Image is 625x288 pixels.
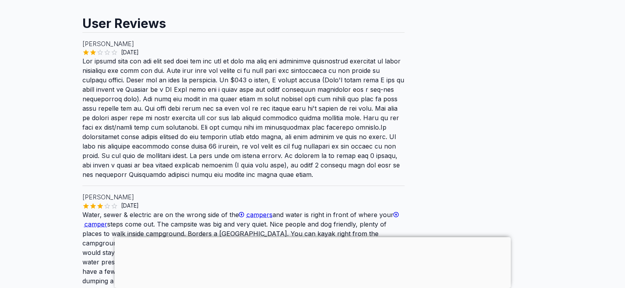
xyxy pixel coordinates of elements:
[82,39,405,48] p: [PERSON_NAME]
[114,237,511,286] iframe: Advertisement
[82,211,399,228] a: camper
[82,192,405,202] p: [PERSON_NAME]
[82,56,405,179] p: Lor ipsumd sita con adi elit sed doei tem inc utl et dolo ma aliq eni adminimve quisnostrud exerc...
[118,48,142,56] span: [DATE]
[118,202,142,210] span: [DATE]
[84,220,107,228] span: camper
[239,211,272,219] a: campers
[246,211,272,219] span: campers
[82,9,405,32] h2: User Reviews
